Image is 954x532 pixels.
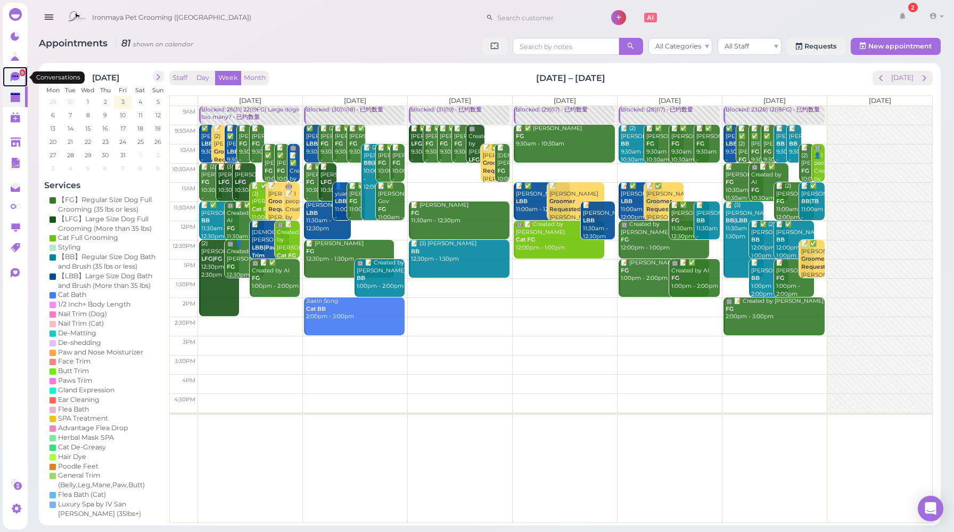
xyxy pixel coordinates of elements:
span: [DATE] [869,96,891,104]
div: 📝 [PERSON_NAME] 9:30am - 10:30am [238,125,251,172]
b: FG [227,263,235,270]
b: FG [776,275,784,281]
span: 2:30pm [175,319,195,326]
div: 【FG】Regular Size Dog Full Grooming (35 lbs or less) [58,195,161,214]
span: 25 [136,137,145,147]
div: Ear Cleaning [58,395,100,405]
div: 📝 ✅ [PERSON_NAME] [PERSON_NAME] 10:00am - 11:00am [482,144,499,207]
div: 📝 [PERSON_NAME] [PERSON_NAME] 11:00am - 12:00pm [268,182,289,245]
div: Jiaxin Song 2:00pm - 3:00pm [306,297,405,321]
div: 📝 (3) [PERSON_NAME] 11:30am - 1:30pm [725,201,763,240]
div: 📝 [PERSON_NAME] 11:30am - 12:30pm [696,201,719,248]
b: FG [239,140,247,147]
span: [DATE] [449,96,471,104]
div: Blocked: (30)11(18) • 已约数量 [306,106,405,114]
div: Blocked: 23(28) 12(18FG) • 已约数量 [725,106,824,114]
span: 21 [67,137,74,147]
div: 📝 [PERSON_NAME] 10:30am - 11:30am [725,163,763,202]
div: 📝 ✅ [PERSON_NAME] 9:30am - 10:30am [349,125,365,172]
b: LBB [201,140,213,147]
span: 3 [120,97,126,107]
span: Thu [100,86,111,94]
span: 29 [84,150,93,160]
div: 🤖 📝 ✅ Created by AI 10:00am - 11:00am [289,144,300,222]
div: 2 [908,3,918,12]
div: 📝 ✅ [PERSON_NAME] 10:30am - 11:30am [306,163,322,210]
b: FG [454,140,462,147]
span: [DATE] [554,96,576,104]
span: 11 [137,110,144,120]
span: 9 [102,110,108,120]
b: BB [696,217,705,224]
b: FG [738,156,746,163]
div: 🤖 📝 Created by [PERSON_NAME] 2:00pm - 3:00pm [725,297,824,321]
b: BB [776,236,785,243]
div: 📝 ✅ [PERSON_NAME] 9:30am - 10:30am [334,125,351,172]
div: 📝 ✅ [PERSON_NAME] [PERSON_NAME] 11:00am - 12:00pm [646,182,684,237]
b: LBB [306,140,318,147]
div: Blocked: (29)(17) • 已约数量 [515,106,614,114]
div: 🤖 📝 ✅ Created by AI 11:30am - 12:30pm [226,201,265,248]
div: 📝 (3) [PERSON_NAME] 12:30pm - 1:30pm [410,240,509,263]
span: 3pm [183,338,195,345]
span: Sat [135,86,145,94]
b: BB [751,236,760,243]
div: Poodle Feet [58,462,98,471]
div: 🤖 📝 ✅ Created by AI 1:00pm - 2:00pm [671,259,720,291]
div: 📝 (2) [PERSON_NAME] [PERSON_NAME] 9:30am - 10:30am [213,125,226,195]
div: 📝 ✅ [PERSON_NAME] 11:00am - 12:00pm [801,182,824,229]
span: [DATE] [659,96,681,104]
div: 1/2 Inch+ Body Length [58,300,130,309]
div: 🤖 📝 ✅ Created by AI 10:30am - 11:30am [751,163,789,210]
div: 📝 ✅ [PERSON_NAME] 11:00am - 12:00pm [515,182,570,214]
b: FG [621,267,629,274]
b: FG [751,148,759,155]
div: 📝 ✅ [PERSON_NAME] 11:00am - 12:00pm [349,182,365,229]
b: Groomer Requested|FG [646,198,687,213]
div: 📝 ✅ [PERSON_NAME] 9:30am - 10:30am [425,125,441,172]
b: FG [726,179,734,186]
div: 📝 [PERSON_NAME] [PERSON_NAME] 11:00am - 12:00pm [549,182,604,229]
b: FG [671,217,679,224]
b: FG [801,167,809,174]
span: [DATE] [344,96,366,104]
b: BB [357,275,365,281]
b: FG [265,167,273,174]
span: 17 [119,124,127,133]
div: 【BB】Regular Size Dog Bath and Brush (35 lbs or less) [58,252,161,271]
button: Week [215,71,241,85]
div: 📝 ✅ [PERSON_NAME] 10:00am - 11:00am [276,144,289,199]
b: FG [497,167,505,174]
div: 📝 ✅ [PERSON_NAME] 9:30am - 10:30am [646,125,684,164]
div: 🤖 Created by [PERSON_NAME] 12:00pm - 1:00pm [620,221,709,252]
b: BB [621,140,629,147]
div: 📝 (2) [PERSON_NAME] 11:00am - 12:00pm [776,182,814,221]
div: 📝 [PERSON_NAME] 12:30pm - 1:30pm [306,240,394,263]
span: 27 [48,150,57,160]
span: All Categories [655,42,701,50]
div: 📝 [PERSON_NAME] 1:00pm - 2:00pm [751,259,789,298]
div: Face Trim [58,357,91,366]
div: 📝 (2) [PERSON_NAME] 10:00am - 11:00am [801,144,813,199]
span: 9 [155,164,161,173]
b: FG [335,140,343,147]
b: FG [763,148,771,155]
span: 3:30pm [175,358,195,365]
span: 8 [85,110,91,120]
div: 📝 [PERSON_NAME] 9:30am - 10:30am [454,125,470,172]
div: 📝 ✅ (2) [PERSON_NAME] 11:00am - 12:00pm [251,182,273,237]
div: 📝 ✅ [PERSON_NAME] Gov 11:00am - 12:00pm [377,182,405,229]
b: FG [392,159,400,166]
b: BB [411,248,420,255]
div: Styling [58,243,81,252]
button: Day [190,71,216,85]
span: 11am [182,185,195,192]
b: FG [252,275,260,281]
button: [DATE] [888,71,917,85]
div: 📝 [PERSON_NAME] 1:00pm - 2:00pm [620,259,709,283]
b: Groomer Requested|FG [483,159,524,174]
b: LFG [320,179,332,186]
b: FG [201,179,209,186]
a: 9 [3,67,28,87]
span: 30 [101,150,110,160]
